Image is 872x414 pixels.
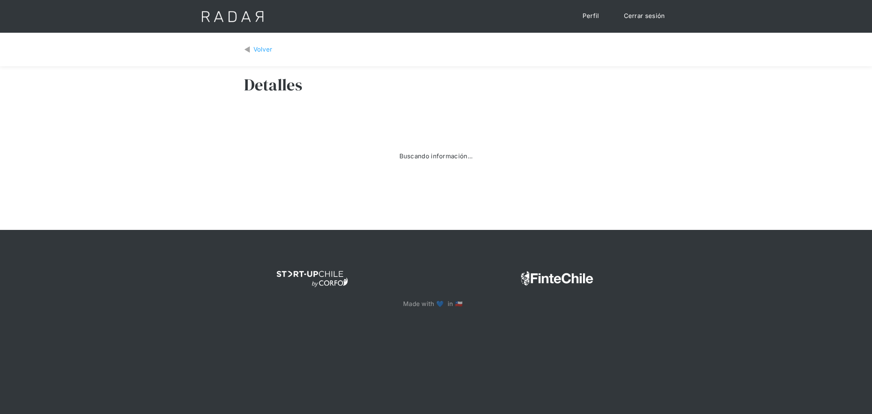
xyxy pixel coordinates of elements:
[403,299,469,309] p: Made with 💙 in 🇨🇱
[616,8,673,24] a: Cerrar sesión
[399,152,473,161] div: Buscando información...
[574,8,607,24] a: Perfil
[244,45,273,54] a: Volver
[244,74,302,95] h3: Detalles
[253,45,273,54] div: Volver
